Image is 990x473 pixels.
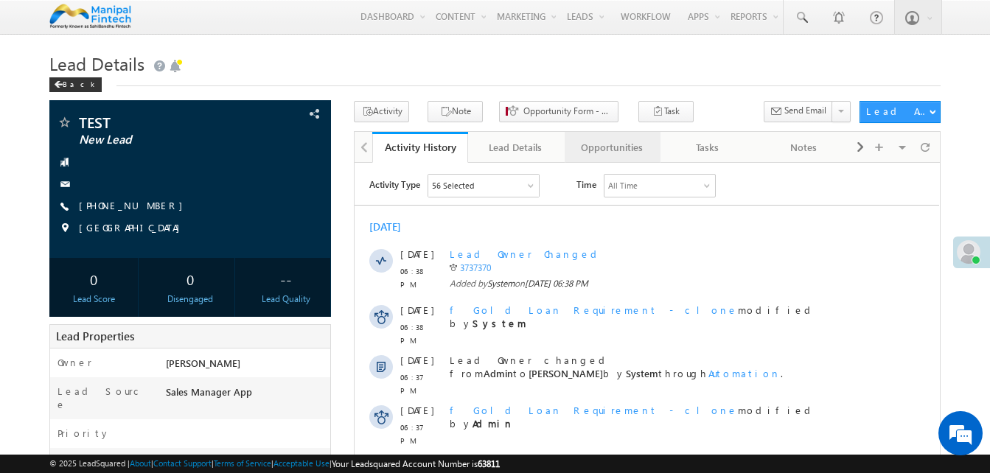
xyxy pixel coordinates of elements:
[428,101,483,122] button: Note
[174,204,248,217] span: [PERSON_NAME]
[46,241,79,254] span: [DATE]
[46,308,90,334] span: 06:37 PM
[118,154,172,167] strong: System
[153,458,212,468] a: Contact Support
[860,101,941,123] button: Lead Actions
[46,258,90,284] span: 06:37 PM
[57,356,92,369] label: Owner
[354,101,409,122] button: Activity
[77,77,248,97] div: Chat with us now
[79,133,252,147] span: New Lead
[49,52,144,75] span: Lead Details
[169,307,232,318] span: [DATE] 06:37 PM
[46,102,90,128] span: 06:38 PM
[95,141,523,167] span: modified by
[784,104,826,117] span: Send Email
[49,4,131,29] img: Custom Logo
[201,368,268,388] em: Start Chat
[242,7,277,43] div: Minimize live chat window
[523,105,612,118] span: Opportunity Form - Stage & Status
[95,341,216,354] span: Opportunity Capture
[499,101,618,122] button: Opportunity Form - Stage & Status
[25,77,62,97] img: d_60004797649_company_0_60004797649
[660,132,756,163] a: Tasks
[222,11,242,33] span: Time
[169,291,411,304] span: Field Update By Mobile App
[245,265,327,292] div: --
[79,199,190,214] span: [PHONE_NUMBER]
[46,141,79,154] span: [DATE]
[79,115,252,130] span: TEST
[478,458,500,469] span: 63811
[150,265,231,292] div: 0
[162,385,330,405] div: Sales Manager App
[565,132,660,163] a: Opportunities
[49,457,500,471] span: © 2025 LeadSquared | | | | |
[133,115,160,126] span: System
[480,139,551,156] div: Lead Details
[271,204,304,217] span: System
[77,16,119,29] div: 56 Selected
[74,12,184,34] div: Sales Activity,f Gold Loan Requirement - clone,Gold Loan Requirement-12002,Email Bounced,Email Li...
[245,292,327,306] div: Lead Quality
[354,204,426,217] span: Automation
[46,191,79,204] span: [DATE]
[133,307,158,318] span: Admin
[756,132,852,163] a: Notes
[46,341,79,354] span: [DATE]
[254,16,283,29] div: All Time
[672,139,743,156] div: Tasks
[15,57,63,71] div: [DATE]
[95,371,523,384] span: Added by on
[19,136,269,355] textarea: Type your message and hit 'Enter'
[105,356,136,367] a: 3737370
[49,77,102,92] div: Back
[214,458,271,468] a: Terms of Service
[768,139,839,156] div: Notes
[46,208,90,234] span: 06:37 PM
[79,221,187,236] span: [GEOGRAPHIC_DATA]
[57,427,111,440] label: Priority
[95,241,523,267] span: modified by
[166,357,240,369] span: [PERSON_NAME]
[46,291,79,304] span: [DATE]
[57,385,152,411] label: Lead Source
[46,358,90,385] span: 06:37 PM
[638,101,694,122] button: Task
[46,85,79,98] span: [DATE]
[130,458,151,468] a: About
[95,85,248,97] span: Lead Owner Changed
[169,371,232,382] span: [DATE] 06:37 PM
[95,291,157,304] span: 3737370
[273,458,330,468] a: Acceptable Use
[95,306,523,320] span: Added by on
[105,99,136,111] a: 3737370
[372,132,468,163] a: Activity History
[383,140,457,154] div: Activity History
[118,254,159,267] strong: Admin
[95,191,428,217] span: Lead Owner changed from to by through .
[764,101,833,122] button: Send Email
[170,115,234,126] span: [DATE] 06:38 PM
[866,105,929,118] div: Lead Actions
[53,265,134,292] div: 0
[468,132,564,163] a: Lead Details
[56,329,134,343] span: Lead Properties
[49,77,109,89] a: Back
[95,241,383,253] span: f Gold Loan Requirement - clone
[95,141,383,153] span: f Gold Loan Requirement - clone
[95,114,523,127] span: Added by on
[46,158,90,184] span: 06:38 PM
[15,11,66,33] span: Activity Type
[53,292,134,306] div: Lead Score
[129,204,158,217] span: Admin
[332,458,500,469] span: Your Leadsquared Account Number is
[150,292,231,306] div: Disengaged
[133,371,158,382] span: Admin
[576,139,647,156] div: Opportunities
